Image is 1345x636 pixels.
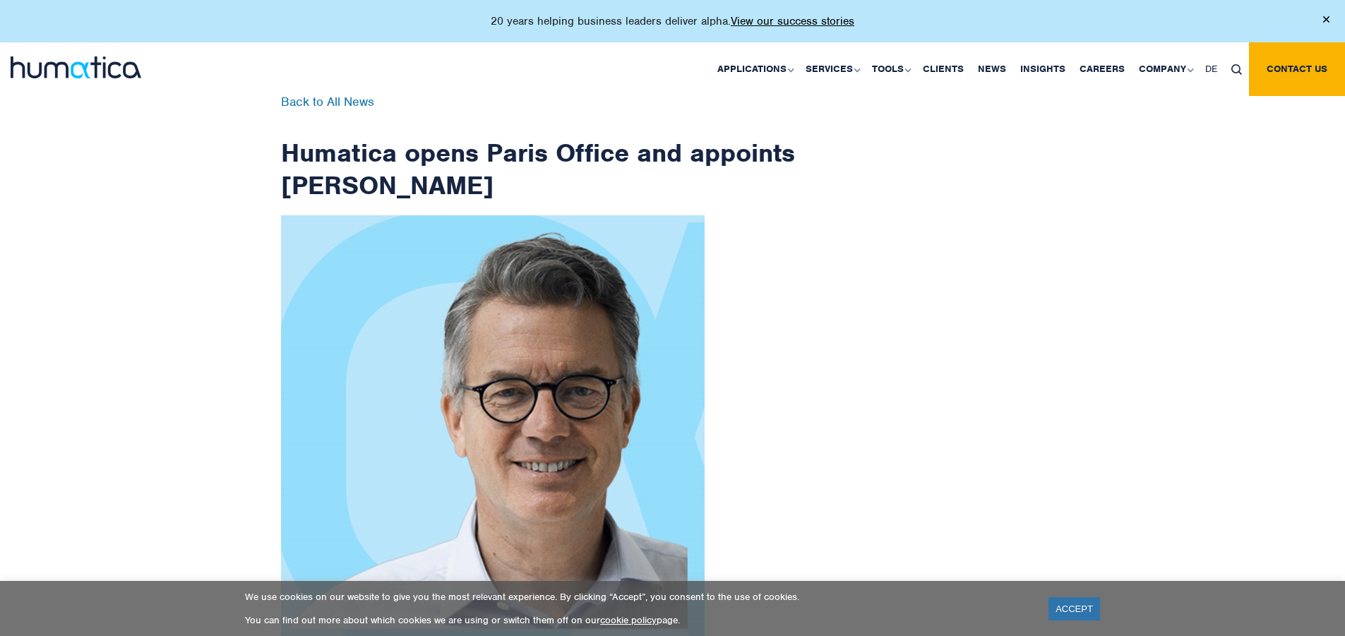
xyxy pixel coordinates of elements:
a: Tools [865,42,916,96]
img: search_icon [1231,64,1242,75]
a: Contact us [1249,42,1345,96]
p: We use cookies on our website to give you the most relevant experience. By clicking “Accept”, you... [245,591,1031,603]
a: Careers [1072,42,1132,96]
a: News [971,42,1013,96]
h1: Humatica opens Paris Office and appoints [PERSON_NAME] [281,96,796,201]
a: View our success stories [731,14,854,28]
span: DE [1205,63,1217,75]
a: Clients [916,42,971,96]
a: cookie policy [600,614,657,626]
a: Company [1132,42,1198,96]
p: 20 years helping business leaders deliver alpha. [491,14,854,28]
a: Services [799,42,865,96]
img: logo [11,56,141,78]
p: You can find out more about which cookies we are using or switch them off on our page. [245,614,1031,626]
a: Insights [1013,42,1072,96]
a: DE [1198,42,1224,96]
a: Back to All News [281,94,374,109]
a: ACCEPT [1048,597,1100,620]
a: Applications [710,42,799,96]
